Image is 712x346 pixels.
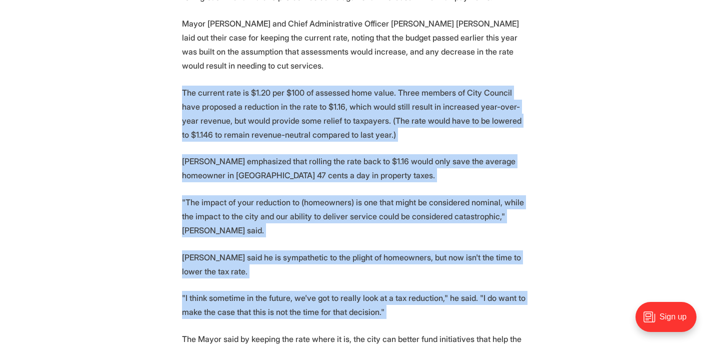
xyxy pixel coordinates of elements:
p: [PERSON_NAME] said he is sympathetic to the plight of homeowners, but now isn't the time to lower... [182,250,530,278]
p: "The impact of your reduction to (homeowners) is one that might be considered nominal, while the ... [182,195,530,237]
p: Mayor [PERSON_NAME] and Chief Administrative Officer [PERSON_NAME] [PERSON_NAME] laid out their c... [182,17,530,73]
p: The current rate is $1.20 per $100 of assessed home value. Three members of City Council have pro... [182,86,530,142]
p: "I think sometime in the future, we've got to really look at a tax reduction," he said. "I do wan... [182,291,530,319]
p: [PERSON_NAME] emphasized that rolling the rate back to $1.16 would only save the average homeowne... [182,154,530,182]
iframe: portal-trigger [627,297,712,346]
